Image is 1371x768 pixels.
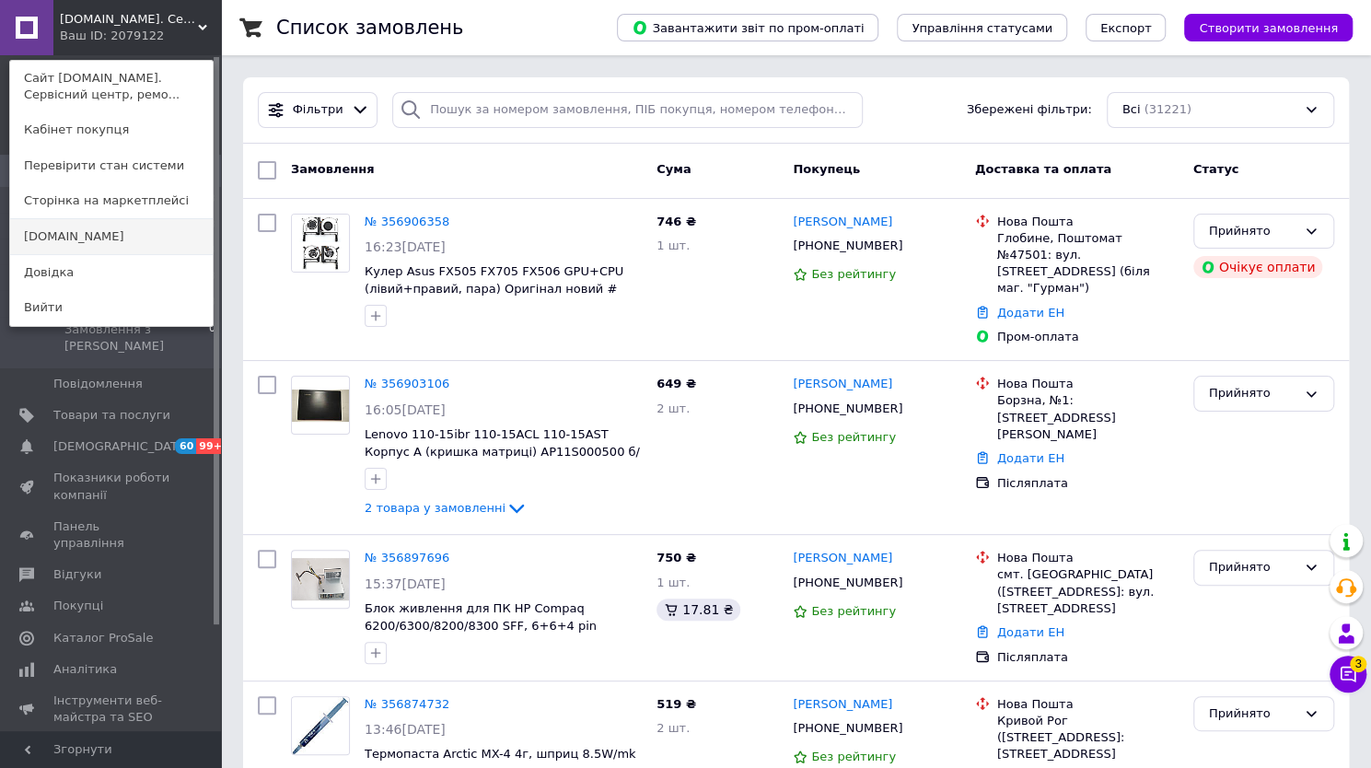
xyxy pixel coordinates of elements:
[897,14,1067,41] button: Управління статусами
[392,92,863,128] input: Пошук за номером замовлення, ПІБ покупця, номером телефону, Email, номером накладної
[60,28,137,44] div: Ваш ID: 2079122
[53,438,190,455] span: [DEMOGRAPHIC_DATA]
[1100,21,1152,35] span: Експорт
[793,239,902,252] span: [PHONE_NUMBER]
[1086,14,1167,41] button: Експорт
[997,230,1179,297] div: Глобине, Поштомат №47501: вул. [STREET_ADDRESS] (біля маг. "Гурман")
[53,470,170,503] span: Показники роботи компанії
[365,239,446,254] span: 16:23[DATE]
[291,376,350,435] a: Фото товару
[365,427,640,475] a: Lenovo 110-15ibr 110-15ACL 110-15AST Корпус A (кришка матриці) AP11S000500 б/в
[1350,654,1366,670] span: 3
[793,576,902,589] span: [PHONE_NUMBER]
[1209,558,1296,577] div: Прийнято
[997,475,1179,492] div: Післяплата
[365,501,528,515] a: 2 товара у замовленні
[53,376,143,392] span: Повідомлення
[656,239,690,252] span: 1 шт.
[997,451,1064,465] a: Додати ЕН
[53,566,101,583] span: Відгуки
[656,162,691,176] span: Cума
[291,162,374,176] span: Замовлення
[967,101,1092,119] span: Збережені фільтри:
[656,215,696,228] span: 746 ₴
[292,697,349,754] img: Фото товару
[793,214,892,231] a: [PERSON_NAME]
[10,148,213,183] a: Перевірити стан системи
[656,576,690,589] span: 1 шт.
[293,101,343,119] span: Фільтри
[793,550,892,567] a: [PERSON_NAME]
[365,377,449,390] a: № 356903106
[997,376,1179,392] div: Нова Пошта
[811,267,896,281] span: Без рейтингу
[912,21,1052,35] span: Управління статусами
[656,599,740,621] div: 17.81 ₴
[1166,20,1353,34] a: Створити замовлення
[60,11,198,28] span: vortex.dp.ua. Сервісний центр, ремонт ноутбуків, комп'ютерів, комплектуючих, склад запчастин
[997,329,1179,345] div: Пром-оплата
[975,162,1111,176] span: Доставка та оплата
[811,430,896,444] span: Без рейтингу
[997,550,1179,566] div: Нова Пошта
[1209,384,1296,403] div: Прийнято
[365,722,446,737] span: 13:46[DATE]
[1330,656,1366,692] button: Чат з покупцем3
[997,713,1179,763] div: Кривой Рог ([STREET_ADDRESS]: [STREET_ADDRESS]
[1193,256,1323,278] div: Очікує оплати
[1209,222,1296,241] div: Прийнято
[617,14,878,41] button: Завантажити звіт по пром-оплаті
[10,112,213,147] a: Кабінет покупця
[196,438,227,454] span: 99+
[811,750,896,763] span: Без рейтингу
[656,721,690,735] span: 2 шт.
[793,696,892,714] a: [PERSON_NAME]
[365,747,635,761] a: Термопаста Arctic MX-4 4г, шприц 8.5W/mk
[656,697,696,711] span: 519 ₴
[10,219,213,254] a: [DOMAIN_NAME]
[10,61,213,112] a: Сайт [DOMAIN_NAME]. Сервісний центр, ремо...
[209,321,215,355] span: 0
[291,214,350,273] a: Фото товару
[656,377,696,390] span: 649 ₴
[276,17,463,39] h1: Список замовлень
[365,402,446,417] span: 16:05[DATE]
[793,721,902,735] span: [PHONE_NUMBER]
[365,551,449,564] a: № 356897696
[997,214,1179,230] div: Нова Пошта
[53,692,170,726] span: Інструменти веб-майстра та SEO
[1193,162,1239,176] span: Статус
[997,566,1179,617] div: смт. [GEOGRAPHIC_DATA] ([STREET_ADDRESS]: вул. [STREET_ADDRESS]
[997,625,1064,639] a: Додати ЕН
[632,19,864,36] span: Завантажити звіт по пром-оплаті
[793,376,892,393] a: [PERSON_NAME]
[292,215,348,272] img: Фото товару
[365,215,449,228] a: № 356906358
[365,697,449,711] a: № 356874732
[365,264,623,296] a: Кулер Asus FX505 FX705 FX506 GPU+CPU (лівий+правий, пара) Оригінал новий #
[793,162,860,176] span: Покупець
[1199,21,1338,35] span: Створити замовлення
[291,550,350,609] a: Фото товару
[64,321,209,355] span: Замовлення з [PERSON_NAME]
[53,661,117,678] span: Аналітика
[175,438,196,454] span: 60
[10,183,213,218] a: Сторінка на маркетплейсі
[53,518,170,552] span: Панель управління
[365,601,597,649] a: Блок живлення для ПК HP Compaq 6200/6300/8200/8300 SFF, 6+6+4 pin (611481-001, 613762-001) 240W бу
[656,551,696,564] span: 750 ₴
[997,696,1179,713] div: Нова Пошта
[365,501,505,515] span: 2 товара у замовленні
[1122,101,1141,119] span: Всі
[656,401,690,415] span: 2 шт.
[292,390,349,422] img: Фото товару
[1184,14,1353,41] button: Створити замовлення
[1209,704,1296,724] div: Прийнято
[997,306,1064,320] a: Додати ЕН
[997,392,1179,443] div: Борзна, №1: [STREET_ADDRESS][PERSON_NAME]
[10,290,213,325] a: Вийти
